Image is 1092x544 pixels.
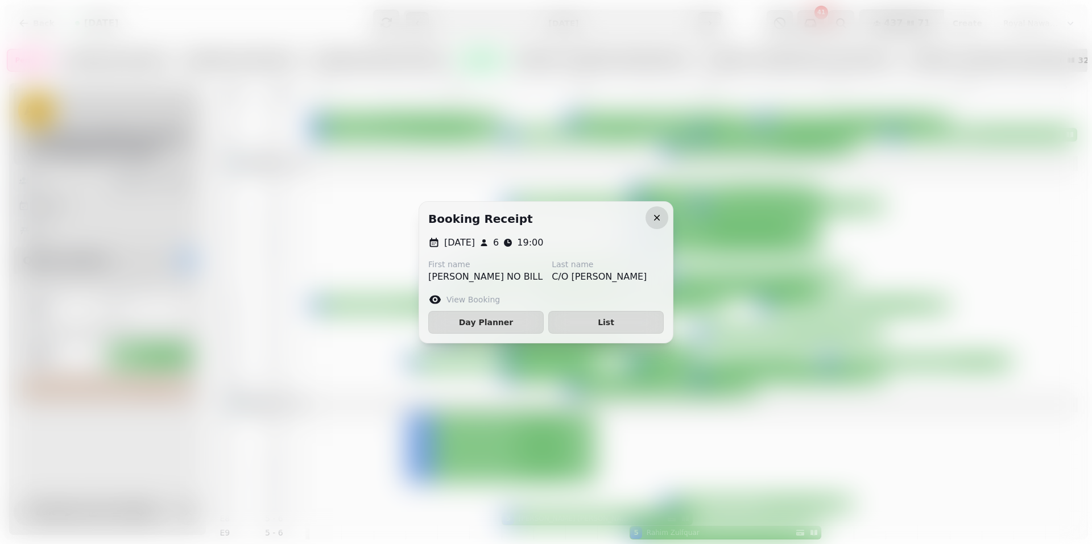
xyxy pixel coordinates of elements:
p: 6 [493,236,499,250]
p: 19:00 [517,236,543,250]
label: View Booking [446,294,500,305]
label: Last name [552,259,647,270]
button: Day Planner [428,311,544,334]
button: List [548,311,664,334]
p: [DATE] [444,236,475,250]
p: C/O [PERSON_NAME] [552,270,647,284]
label: First name [428,259,543,270]
span: List [558,318,654,326]
h2: Booking receipt [428,211,533,227]
span: Day Planner [438,318,534,326]
p: [PERSON_NAME] NO BILL [428,270,543,284]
